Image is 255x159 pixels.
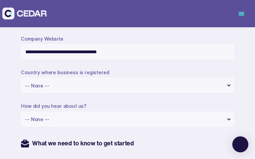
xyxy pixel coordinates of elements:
[29,140,134,147] h2: What we need to know to get started
[25,83,49,89] span: -- None --
[232,136,248,152] div: Open Intercom Messenger
[21,36,63,42] label: Company Website
[21,70,109,76] label: Country where business is registered
[21,103,86,109] label: How did you hear about us?
[25,116,49,122] span: -- None --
